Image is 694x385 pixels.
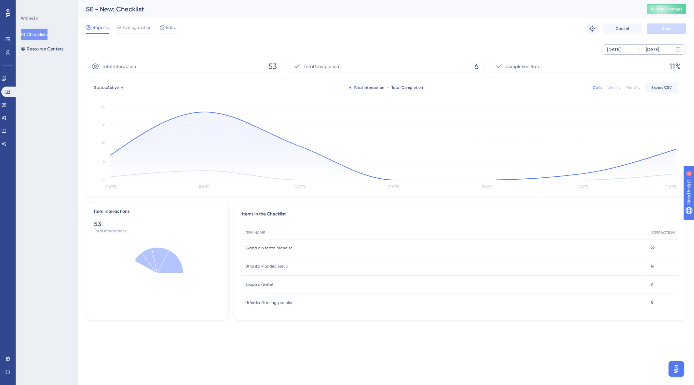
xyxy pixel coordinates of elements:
[94,85,119,90] span: Status:
[45,3,47,8] div: 4
[626,85,640,90] div: Monthly
[646,82,678,93] button: Export CSV
[651,300,653,305] span: 8
[593,85,602,90] div: Daily
[506,62,541,70] span: Completion Rate
[577,185,588,189] tspan: [DATE]
[607,46,620,53] div: [DATE]
[101,122,105,127] tspan: 18
[15,2,41,9] span: Need Help?
[21,43,63,55] button: Resource Centers
[245,230,265,235] span: ITEM NAME
[94,219,221,228] div: 53
[21,16,38,21] div: WIDGETS
[166,23,178,31] span: Editor
[652,85,672,90] span: Export CSV
[242,210,286,221] span: Items in the Checklist
[101,105,105,109] tspan: 24
[665,185,676,189] tspan: [DATE]
[123,23,152,31] span: Configuration
[102,178,105,182] tspan: 0
[651,264,654,269] span: 14
[387,85,423,90] div: Total Completion
[304,62,339,70] span: Total Completion
[349,85,384,90] div: Total Interaction
[245,264,288,269] span: Utforska Plandisc setup
[94,208,129,215] div: Item Interactions
[21,29,48,40] button: Checklists
[662,26,671,31] span: Save
[651,230,675,235] span: INTERACTION
[105,185,116,189] tspan: [DATE]
[92,23,109,31] span: Reports
[268,61,277,72] span: 53
[103,159,105,164] tspan: 6
[651,245,655,251] span: 22
[651,7,682,12] span: Publish Changes
[647,23,686,34] button: Save
[646,46,659,53] div: [DATE]
[603,23,642,34] button: Cancel
[647,4,686,14] button: Publish Changes
[86,5,631,14] div: SE - New: Checklist
[199,185,210,189] tspan: [DATE]
[607,85,620,90] div: Weekly
[669,61,681,72] span: 11%
[667,359,686,379] iframe: UserGuiding AI Assistant Launcher
[102,62,136,70] span: Total Interaction
[245,300,293,305] span: Utforska filtreringspanelen
[482,185,493,189] tspan: [DATE]
[245,245,293,251] span: Skapa din första plandisc
[475,61,479,72] span: 6
[651,282,653,287] span: 9
[616,26,629,31] span: Cancel
[102,141,105,145] tspan: 12
[107,85,119,90] span: Active
[293,185,305,189] tspan: [DATE]
[388,185,399,189] tspan: [DATE]
[245,282,274,287] span: Skapa aktivitet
